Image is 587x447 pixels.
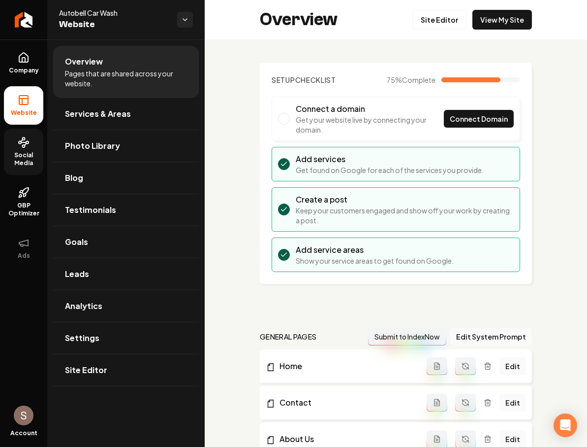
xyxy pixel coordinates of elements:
[65,236,88,248] span: Goals
[65,268,89,280] span: Leads
[7,109,41,117] span: Website
[450,114,508,124] span: Connect Domain
[65,300,102,312] span: Analytics
[4,151,43,167] span: Social Media
[368,328,446,345] button: Submit to IndexNow
[65,364,107,376] span: Site Editor
[296,256,454,266] p: Show your service areas to get found on Google.
[296,103,444,115] h3: Connect a domain
[296,165,484,175] p: Get found on Google for each of the services you provide.
[14,406,33,425] button: Open user button
[260,332,317,342] h2: general pages
[412,10,466,30] a: Site Editor
[266,360,427,372] a: Home
[444,110,514,128] a: Connect Domain
[4,44,43,82] a: Company
[15,12,33,28] img: Rebolt Logo
[65,56,103,68] span: Overview
[450,328,532,345] button: Edit System Prompt
[65,204,116,216] span: Testimonials
[53,322,199,354] a: Settings
[65,332,99,344] span: Settings
[53,226,199,258] a: Goals
[53,194,199,226] a: Testimonials
[65,140,120,152] span: Photo Library
[266,433,427,445] a: About Us
[53,130,199,162] a: Photo Library
[53,354,199,386] a: Site Editor
[387,75,435,85] span: 75 %
[53,290,199,322] a: Analytics
[296,206,514,225] p: Keep your customers engaged and show off your work by creating a post.
[499,357,526,375] a: Edit
[65,172,83,184] span: Blog
[272,75,336,85] h2: Checklist
[402,75,435,84] span: Complete
[4,229,43,268] button: Ads
[296,244,454,256] h3: Add service areas
[266,397,427,409] a: Contact
[296,153,484,165] h3: Add services
[260,10,338,30] h2: Overview
[272,75,295,84] span: Setup
[59,8,169,18] span: Autobell Car Wash
[5,67,43,74] span: Company
[14,252,34,260] span: Ads
[14,406,33,425] img: Santiago Vásquez
[296,115,444,135] p: Get your website live by connecting your domain.
[554,413,577,437] div: Open Intercom Messenger
[472,10,532,30] a: View My Site
[65,69,187,88] span: Pages that are shared across your website.
[59,18,169,32] span: Website
[53,162,199,194] a: Blog
[4,179,43,225] a: GBP Optimizer
[499,394,526,412] a: Edit
[296,194,514,206] h3: Create a post
[53,98,199,130] a: Services & Areas
[4,129,43,175] a: Social Media
[65,108,131,120] span: Services & Areas
[53,258,199,290] a: Leads
[4,202,43,217] span: GBP Optimizer
[427,394,447,412] button: Add admin page prompt
[10,429,37,437] span: Account
[427,357,447,375] button: Add admin page prompt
